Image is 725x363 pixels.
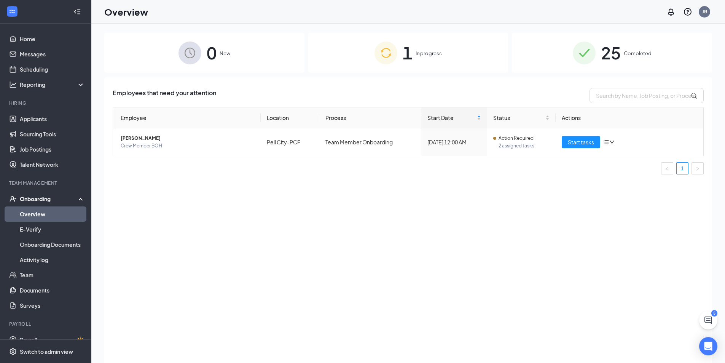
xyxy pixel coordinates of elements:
a: Sourcing Tools [20,126,85,142]
li: 1 [676,162,688,174]
span: Start tasks [568,138,594,146]
div: Onboarding [20,195,78,203]
span: 2 assigned tasks [499,142,550,150]
button: right [692,162,704,174]
td: Team Member Onboarding [319,128,421,156]
div: JB [702,8,707,15]
button: ChatActive [699,311,717,329]
svg: Analysis [9,81,17,88]
span: Status [493,114,544,122]
a: Messages [20,46,85,62]
svg: Collapse [73,8,81,16]
input: Search by Name, Job Posting, or Process [590,88,704,103]
span: In progress [416,50,442,57]
a: Scheduling [20,62,85,77]
li: Next Page [692,162,704,174]
button: left [661,162,673,174]
svg: Settings [9,348,17,355]
div: Hiring [9,100,83,106]
span: bars [603,139,609,145]
a: Home [20,31,85,46]
div: Open Intercom Messenger [699,337,717,355]
div: 5 [711,310,717,317]
td: Pell City-PCF [261,128,319,156]
span: left [665,166,669,171]
a: Talent Network [20,157,85,172]
a: Job Postings [20,142,85,157]
span: Start Date [427,114,475,122]
svg: UserCheck [9,195,17,203]
span: 1 [403,40,413,66]
a: Applicants [20,111,85,126]
li: Previous Page [661,162,673,174]
div: Payroll [9,321,83,327]
svg: WorkstreamLogo [8,8,16,15]
div: [DATE] 12:00 AM [427,138,481,146]
button: Start tasks [562,136,600,148]
svg: ChatActive [704,316,713,325]
span: 25 [601,40,621,66]
a: Activity log [20,252,85,267]
span: [PERSON_NAME] [121,134,255,142]
span: down [609,139,615,145]
svg: QuestionInfo [683,7,692,16]
th: Process [319,107,421,128]
div: Switch to admin view [20,348,73,355]
th: Status [487,107,556,128]
span: Completed [624,50,652,57]
a: 1 [677,163,688,174]
a: Surveys [20,298,85,313]
span: Crew Member BOH [121,142,255,150]
h1: Overview [104,5,148,18]
span: right [695,166,700,171]
span: Employees that need your attention [113,88,216,103]
span: Action Required [499,134,534,142]
th: Actions [556,107,703,128]
a: Overview [20,206,85,222]
div: Reporting [20,81,85,88]
th: Employee [113,107,261,128]
a: PayrollCrown [20,332,85,347]
div: Team Management [9,180,83,186]
a: Onboarding Documents [20,237,85,252]
span: New [220,50,230,57]
a: Documents [20,283,85,298]
svg: Notifications [666,7,676,16]
th: Location [261,107,319,128]
a: Team [20,267,85,283]
a: E-Verify [20,222,85,237]
span: 0 [207,40,217,66]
